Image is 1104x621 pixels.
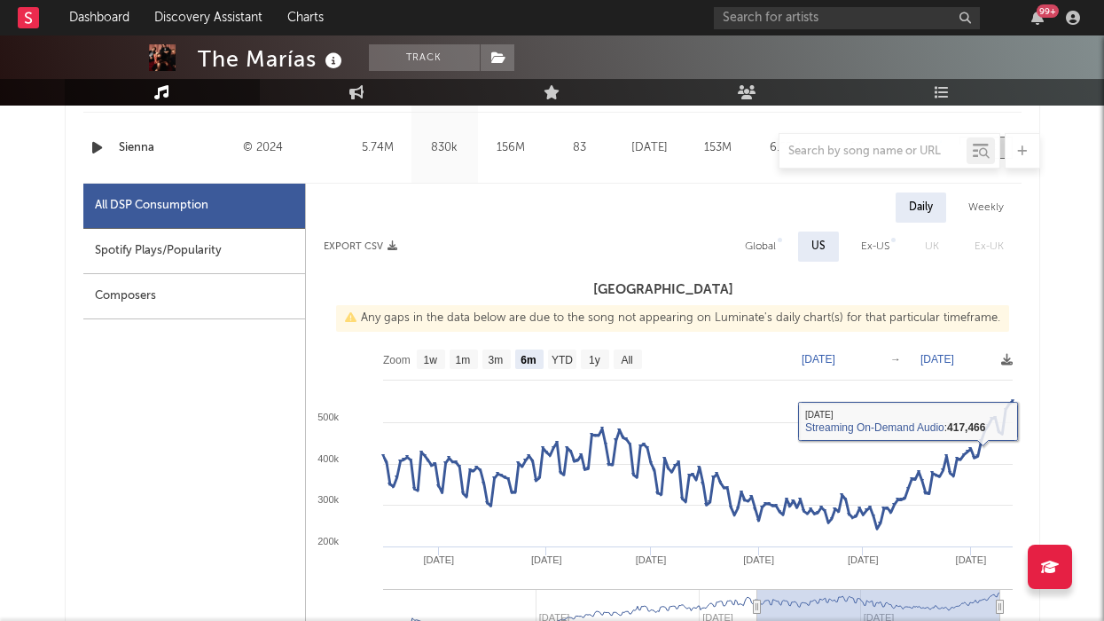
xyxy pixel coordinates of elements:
[589,354,600,366] text: 1y
[955,554,986,565] text: [DATE]
[383,354,411,366] text: Zoom
[779,145,967,159] input: Search by song name or URL
[317,536,339,546] text: 200k
[83,274,305,319] div: Composers
[423,554,454,565] text: [DATE]
[861,236,889,257] div: Ex-US
[455,354,470,366] text: 1m
[531,554,562,565] text: [DATE]
[521,354,536,366] text: 6m
[955,193,1017,223] div: Weekly
[1031,11,1044,25] button: 99+
[743,554,774,565] text: [DATE]
[890,353,901,366] text: →
[336,305,1009,332] div: Any gaps in the data below are due to the song not appearing on Luminate's daily chart(s) for tha...
[802,353,835,366] text: [DATE]
[317,453,339,464] text: 400k
[83,184,305,229] div: All DSP Consumption
[714,7,980,29] input: Search for artists
[551,354,572,366] text: YTD
[324,241,397,252] button: Export CSV
[848,554,879,565] text: [DATE]
[198,44,347,74] div: The Marías
[488,354,503,366] text: 3m
[635,554,666,565] text: [DATE]
[1037,4,1059,18] div: 99 +
[621,354,632,366] text: All
[83,229,305,274] div: Spotify Plays/Popularity
[369,44,480,71] button: Track
[896,193,946,223] div: Daily
[811,236,826,257] div: US
[423,354,437,366] text: 1w
[306,279,1022,301] h3: [GEOGRAPHIC_DATA]
[95,195,208,216] div: All DSP Consumption
[745,236,776,257] div: Global
[920,353,954,366] text: [DATE]
[317,412,339,422] text: 500k
[317,494,339,505] text: 300k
